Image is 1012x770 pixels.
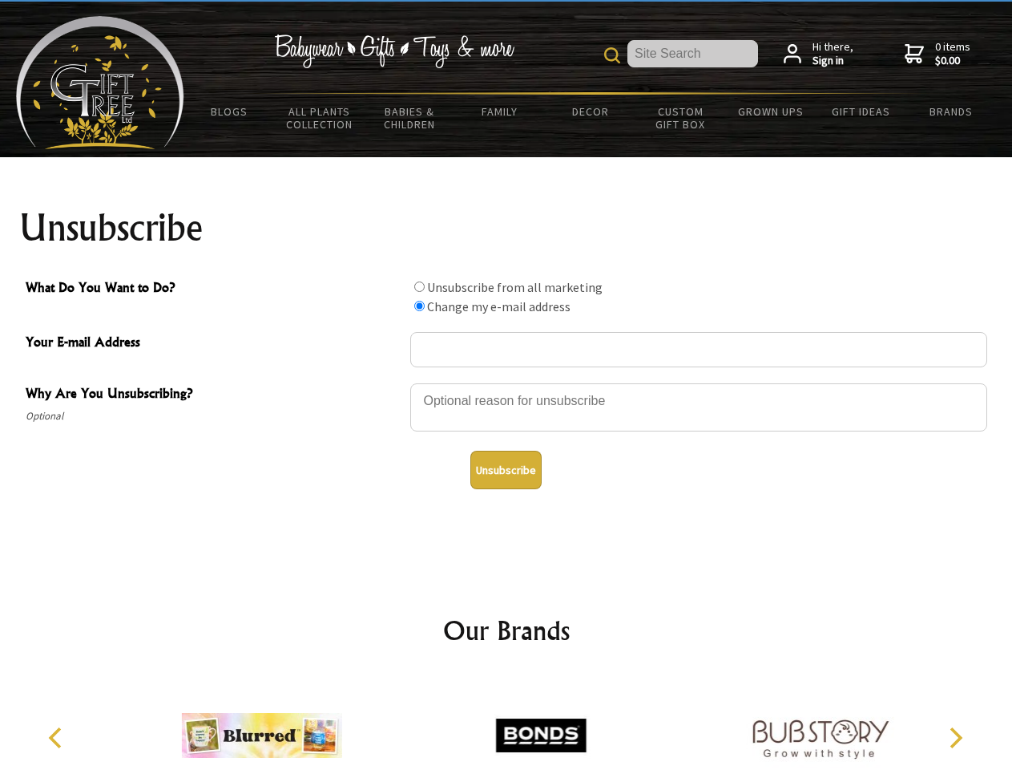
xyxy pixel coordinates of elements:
a: Custom Gift Box [635,95,726,141]
a: 0 items$0.00 [905,40,970,68]
strong: $0.00 [935,54,970,68]
a: Gift Ideas [816,95,906,128]
img: product search [604,47,620,63]
a: Grown Ups [725,95,816,128]
a: All Plants Collection [275,95,365,141]
span: Why Are You Unsubscribing? [26,383,402,407]
span: Hi there, [812,40,853,68]
a: Family [455,95,546,128]
a: BLOGS [184,95,275,128]
h1: Unsubscribe [19,209,994,247]
textarea: Why Are You Unsubscribing? [410,383,987,432]
a: Babies & Children [365,95,455,141]
input: What Do You Want to Do? [414,282,425,292]
span: Optional [26,407,402,426]
label: Unsubscribe from all marketing [427,279,603,295]
button: Previous [40,720,75,756]
img: Babyware - Gifts - Toys and more... [16,16,184,149]
span: 0 items [935,39,970,68]
a: Hi there,Sign in [784,40,853,68]
h2: Our Brands [32,611,981,650]
button: Unsubscribe [470,451,542,489]
button: Next [937,720,973,756]
a: Decor [545,95,635,128]
span: Your E-mail Address [26,332,402,355]
label: Change my e-mail address [427,298,571,314]
input: What Do You Want to Do? [414,301,425,311]
span: What Do You Want to Do? [26,278,402,301]
strong: Sign in [812,54,853,68]
img: Babywear - Gifts - Toys & more [274,34,514,68]
input: Site Search [627,40,758,67]
input: Your E-mail Address [410,332,987,367]
a: Brands [906,95,997,128]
